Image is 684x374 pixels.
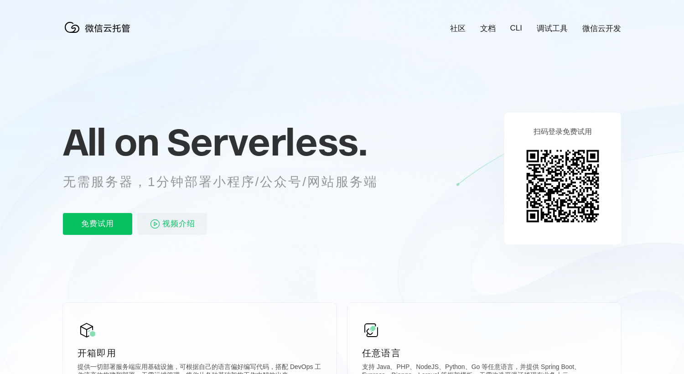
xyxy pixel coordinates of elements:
[510,24,522,33] a: CLI
[78,347,322,359] p: 开箱即用
[362,347,606,359] p: 任意语言
[150,218,161,229] img: video_play.svg
[63,213,132,235] p: 免费试用
[63,18,136,36] img: 微信云托管
[582,23,621,34] a: 微信云开发
[63,30,136,38] a: 微信云托管
[480,23,496,34] a: 文档
[167,119,367,165] span: Serverless.
[537,23,568,34] a: 调试工具
[162,213,195,235] span: 视频介绍
[63,119,158,165] span: All on
[63,173,395,191] p: 无需服务器，1分钟部署小程序/公众号/网站服务端
[534,127,592,137] p: 扫码登录免费试用
[450,23,466,34] a: 社区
